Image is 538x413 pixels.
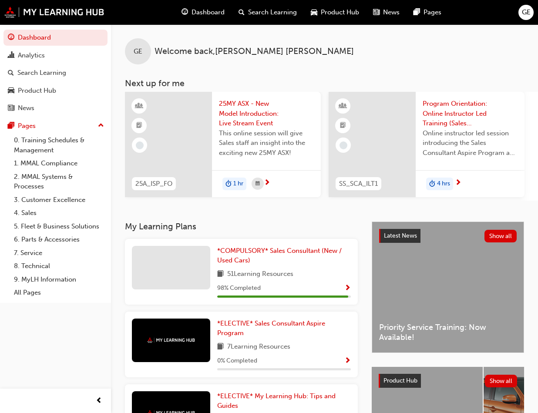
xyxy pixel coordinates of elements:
span: duration-icon [225,178,232,190]
div: Product Hub [18,86,56,96]
span: pages-icon [8,122,14,130]
span: guage-icon [182,7,188,18]
a: Dashboard [3,30,108,46]
a: 9. MyLH Information [10,273,108,286]
span: car-icon [311,7,317,18]
span: News [383,7,400,17]
a: 2. MMAL Systems & Processes [10,170,108,193]
span: book-icon [217,342,224,353]
a: 25A_ISP_FO25MY ASX - New Model Introduction: Live Stream EventThis online session will give Sales... [125,92,321,197]
a: car-iconProduct Hub [304,3,366,21]
span: This online session will give Sales staff an insight into the exciting new 25MY ASX! [219,128,314,158]
span: Show Progress [344,357,351,365]
button: DashboardAnalyticsSearch LearningProduct HubNews [3,28,108,118]
a: *ELECTIVE* Sales Consultant Aspire Program [217,319,351,338]
a: guage-iconDashboard [175,3,232,21]
button: Show all [485,375,518,387]
a: Product HubShow all [379,374,517,388]
span: Search Learning [248,7,297,17]
span: Online instructor led session introducing the Sales Consultant Aspire Program and outlining what ... [423,128,518,158]
button: Show Progress [344,356,351,366]
a: Analytics [3,47,108,64]
span: calendar-icon [256,178,260,189]
span: Welcome back , [PERSON_NAME] [PERSON_NAME] [155,47,354,57]
a: Search Learning [3,65,108,81]
div: Pages [18,121,36,131]
h3: Next up for me [111,78,538,88]
span: learningResourceType_INSTRUCTOR_LED-icon [136,101,142,112]
span: duration-icon [429,178,435,190]
a: 0. Training Schedules & Management [10,134,108,157]
a: search-iconSearch Learning [232,3,304,21]
span: 51 Learning Resources [227,269,293,280]
span: booktick-icon [340,120,346,131]
span: up-icon [98,120,104,131]
a: *ELECTIVE* My Learning Hub: Tips and Guides [217,391,351,411]
a: *COMPULSORY* Sales Consultant (New / Used Cars) [217,246,351,265]
img: mmal [4,7,104,18]
button: Show Progress [344,283,351,294]
button: Show all [484,230,517,242]
a: 5. Fleet & Business Solutions [10,220,108,233]
span: 0 % Completed [217,356,257,366]
span: car-icon [8,87,14,95]
a: All Pages [10,286,108,299]
a: News [3,100,108,116]
a: Latest NewsShow all [379,229,517,243]
span: SS_SCA_ILT1 [339,179,378,189]
h3: My Learning Plans [125,222,358,232]
span: Pages [424,7,441,17]
span: booktick-icon [136,120,142,131]
span: *ELECTIVE* My Learning Hub: Tips and Guides [217,392,336,410]
span: 25MY ASX - New Model Introduction: Live Stream Event [219,99,314,128]
div: News [18,103,34,113]
span: Product Hub [321,7,359,17]
div: Search Learning [17,68,66,78]
span: learningRecordVerb_NONE-icon [136,141,144,149]
span: learningResourceType_INSTRUCTOR_LED-icon [340,101,346,112]
a: SS_SCA_ILT1Program Orientation: Online Instructor Led Training (Sales Consultant Aspire Program)O... [329,92,525,197]
span: search-icon [8,69,14,77]
span: chart-icon [8,52,14,60]
span: Dashboard [192,7,225,17]
a: news-iconNews [366,3,407,21]
a: 1. MMAL Compliance [10,157,108,170]
span: *COMPULSORY* Sales Consultant (New / Used Cars) [217,247,342,265]
span: 25A_ISP_FO [135,179,172,189]
a: pages-iconPages [407,3,448,21]
span: 4 hrs [437,179,450,189]
a: 3. Customer Excellence [10,193,108,207]
span: search-icon [239,7,245,18]
button: GE [518,5,534,20]
span: news-icon [8,104,14,112]
a: 4. Sales [10,206,108,220]
span: *ELECTIVE* Sales Consultant Aspire Program [217,319,325,337]
button: Pages [3,118,108,134]
span: Product Hub [383,377,417,384]
span: book-icon [217,269,224,280]
span: next-icon [455,179,461,187]
span: news-icon [373,7,380,18]
a: 8. Technical [10,259,108,273]
div: Analytics [18,50,45,60]
span: GE [134,47,142,57]
span: pages-icon [414,7,420,18]
span: learningRecordVerb_NONE-icon [340,141,347,149]
span: GE [522,7,531,17]
span: next-icon [264,179,270,187]
span: 98 % Completed [217,283,261,293]
a: Product Hub [3,83,108,99]
span: Priority Service Training: Now Available! [379,322,517,342]
span: Latest News [384,232,417,239]
img: mmal [147,337,195,343]
a: 7. Service [10,246,108,260]
a: Latest NewsShow allPriority Service Training: Now Available! [372,222,524,353]
span: prev-icon [96,396,102,406]
span: guage-icon [8,34,14,42]
span: 1 hr [233,179,243,189]
span: 7 Learning Resources [227,342,290,353]
span: Show Progress [344,285,351,292]
span: Program Orientation: Online Instructor Led Training (Sales Consultant Aspire Program) [423,99,518,128]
